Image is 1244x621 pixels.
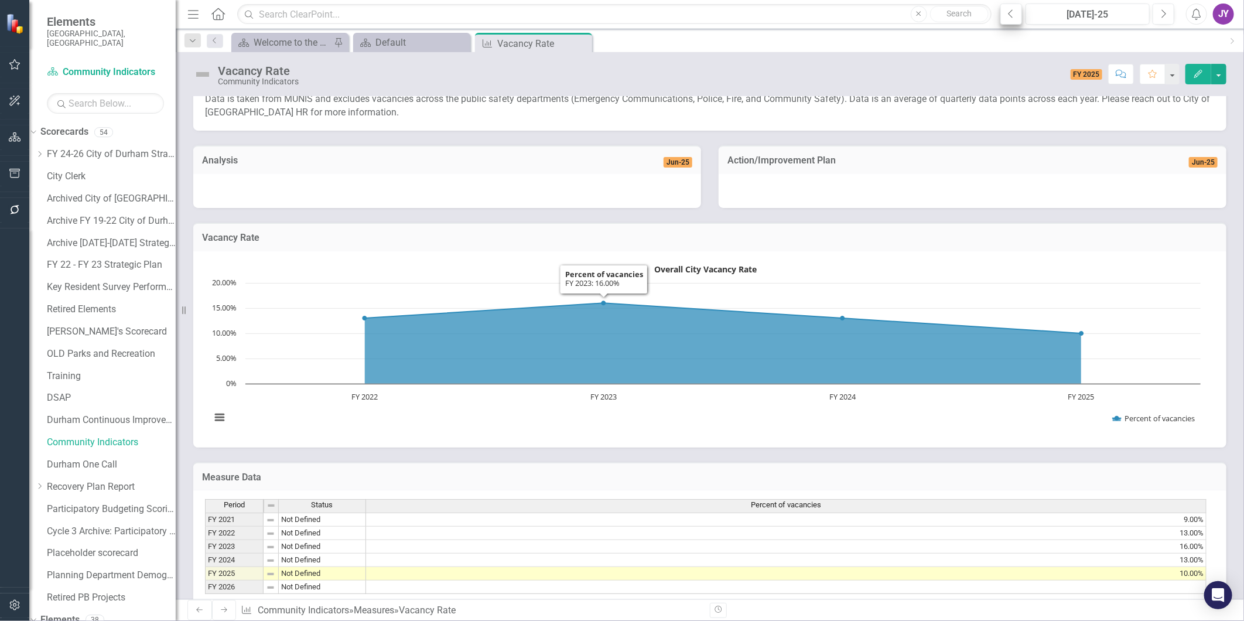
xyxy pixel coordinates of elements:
div: Vacancy Rate [497,36,589,51]
h3: Analysis [202,155,475,166]
text: 5.00% [216,353,237,363]
span: Jun-25 [1189,157,1218,168]
td: 13.00% [366,554,1207,567]
text: Percent of vacancies [1125,413,1195,424]
div: Welcome to the FY [DATE]-[DATE] Strategic Plan Landing Page! [254,35,331,50]
a: Retired PB Projects [47,591,176,605]
text: FY 2022 [351,391,378,402]
a: Scorecards [40,125,88,139]
button: [DATE]-25 [1026,4,1150,25]
td: 9.00% [366,513,1207,527]
div: » » [241,604,701,617]
td: Not Defined [279,554,366,567]
td: FY 2026 [205,581,264,594]
span: FY 2025 [1071,69,1103,80]
td: Not Defined [279,527,366,540]
text: 20.00% [212,277,237,288]
img: 8DAGhfEEPCf229AAAAAElFTkSuQmCC [266,556,275,565]
text: FY 2023 [590,391,617,402]
td: FY 2021 [205,513,264,527]
img: 8DAGhfEEPCf229AAAAAElFTkSuQmCC [266,501,276,510]
td: 10.00% [366,567,1207,581]
a: FY 22 - FY 23 Strategic Plan [47,258,176,272]
path: FY 2022, 13. Percent of vacancies. [363,316,367,320]
a: FY 24-26 City of Durham Strategic Plan [47,148,176,161]
td: Not Defined [279,540,366,554]
td: FY 2022 [205,527,264,540]
a: OLD Parks and Recreation [47,347,176,361]
text: 10.00% [212,327,237,338]
div: Overall City Vacancy Rate. Highcharts interactive chart. [205,260,1215,436]
a: Recovery Plan Report [47,480,176,494]
a: Community Indicators [47,436,176,449]
div: Community Indicators [218,77,299,86]
div: 54 [94,127,113,137]
text: 15.00% [212,302,237,313]
a: Placeholder scorecard [47,547,176,560]
span: Elements [47,15,164,29]
div: Default [375,35,467,50]
img: 8DAGhfEEPCf229AAAAAElFTkSuQmCC [266,569,275,579]
div: Open Intercom Messenger [1204,581,1232,609]
td: Not Defined [279,513,366,527]
text: FY 2024 [829,391,856,402]
td: 16.00% [366,540,1207,554]
img: 8DAGhfEEPCf229AAAAAElFTkSuQmCC [266,529,275,538]
a: DSAP [47,391,176,405]
span: Jun-25 [664,157,692,168]
div: Vacancy Rate [399,605,456,616]
a: Measures [354,605,394,616]
a: Community Indicators [258,605,349,616]
a: Planning Department Demographics [47,569,176,582]
button: Search [930,6,989,22]
a: Cycle 3 Archive: Participatory Budgeting Scoring [47,525,176,538]
h3: Measure Data [202,472,1218,483]
span: Search [946,9,972,18]
td: FY 2024 [205,554,264,567]
button: JY [1213,4,1234,25]
path: FY 2025 , 10. Percent of vacancies. [1079,331,1084,336]
td: Not Defined [279,581,366,594]
text: 0% [226,378,237,388]
h3: Action/Improvement Plan [727,155,1116,166]
a: [PERSON_NAME]'s Scorecard [47,325,176,339]
td: 13.00% [366,527,1207,540]
text: FY 2025 [1068,391,1095,402]
td: FY 2023 [205,540,264,554]
button: View chart menu, Overall City Vacancy Rate [211,410,227,426]
a: Archive [DATE]-[DATE] Strategic Plan [47,237,176,250]
a: Training [47,370,176,383]
a: Welcome to the FY [DATE]-[DATE] Strategic Plan Landing Page! [234,35,331,50]
button: Show Percent of vacancies [1113,414,1196,424]
input: Search ClearPoint... [237,4,992,25]
p: Data is taken from MUNIS and excludes vacancies across the public safety departments (Emergency C... [205,93,1215,120]
td: FY 2025 [205,567,264,581]
input: Search Below... [47,93,164,114]
a: Durham Continuous Improvement Program [47,414,176,427]
img: 8DAGhfEEPCf229AAAAAElFTkSuQmCC [266,583,275,592]
td: Not Defined [279,567,366,581]
path: FY 2023, 16. Percent of vacancies. [602,301,606,305]
span: Percent of vacancies [751,501,821,509]
h3: Vacancy Rate [202,233,1218,243]
a: City Clerk [47,170,176,183]
span: Status [312,501,333,509]
path: FY 2024, 13. Percent of vacancies. [840,316,845,320]
a: Archived City of [GEOGRAPHIC_DATA] FY22 to FY23 Strategic Plan [47,192,176,206]
img: Not Defined [193,65,212,84]
small: [GEOGRAPHIC_DATA], [GEOGRAPHIC_DATA] [47,29,164,48]
a: Durham One Call [47,458,176,472]
div: Vacancy Rate [218,64,299,77]
img: ClearPoint Strategy [6,13,26,34]
div: [DATE]-25 [1030,8,1146,22]
a: Archive FY 19-22 City of Durham Strategic Plan [47,214,176,228]
img: 8DAGhfEEPCf229AAAAAElFTkSuQmCC [266,516,275,525]
a: Default [356,35,467,50]
text: Overall City Vacancy Rate [655,264,757,275]
a: Community Indicators [47,66,164,79]
a: Retired Elements [47,303,176,316]
a: Key Resident Survey Performance Scorecard [47,281,176,294]
a: Participatory Budgeting Scoring [47,503,176,516]
img: 8DAGhfEEPCf229AAAAAElFTkSuQmCC [266,542,275,552]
